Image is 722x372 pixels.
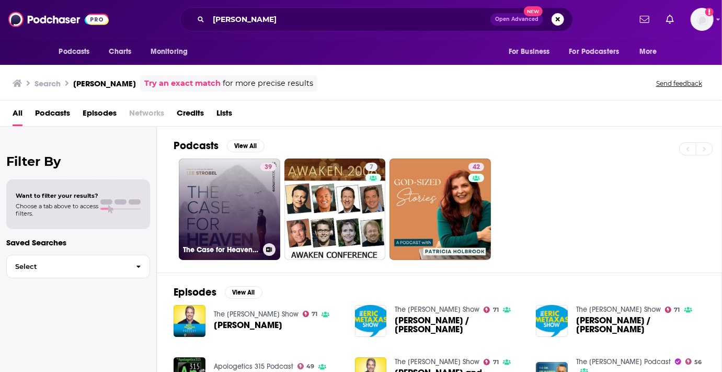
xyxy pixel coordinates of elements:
a: Lee Strobel [214,321,282,330]
span: Logged in as serenadekryger [691,8,714,31]
img: Podchaser - Follow, Share and Rate Podcasts [8,9,109,29]
a: Apologetics 315 Podcast [214,362,293,371]
a: 71 [665,307,680,313]
a: 49 [297,363,315,369]
a: 71 [484,307,499,313]
span: Want to filter your results? [16,192,98,199]
a: Charts [102,42,138,62]
a: The Dr. Lee Warren Podcast [576,357,671,366]
h2: Podcasts [174,139,219,152]
a: The Eric Metaxas Show [395,305,479,314]
button: open menu [501,42,563,62]
img: Joe Battaglia / Lee Strobel [355,305,387,337]
span: [PERSON_NAME] [214,321,282,330]
a: Show notifications dropdown [636,10,654,28]
span: Monitoring [151,44,188,59]
a: EpisodesView All [174,286,262,299]
span: 42 [473,162,480,173]
a: Episodes [83,105,117,126]
span: 56 [695,360,702,365]
span: [PERSON_NAME] / [PERSON_NAME] [395,316,523,334]
span: 39 [265,162,272,173]
span: 71 [493,360,499,365]
a: 56 [685,358,702,365]
button: open menu [52,42,104,62]
span: New [524,6,543,16]
span: 49 [306,364,314,369]
button: View All [227,140,265,152]
button: Open AdvancedNew [490,13,543,26]
a: Lee Strobel / Natasha Bure [576,316,705,334]
span: 71 [674,308,680,312]
a: 42 [468,163,484,171]
span: Podcasts [59,44,90,59]
span: Charts [109,44,132,59]
a: The Eric Metaxas Show [395,357,479,366]
a: Lists [216,105,232,126]
button: Show profile menu [691,8,714,31]
span: For Business [509,44,550,59]
span: 7 [370,162,373,173]
p: Saved Searches [6,238,150,247]
a: 71 [484,359,499,365]
a: 7 [284,159,386,260]
h3: [PERSON_NAME] [73,78,136,88]
button: open menu [563,42,635,62]
button: Send feedback [653,79,705,88]
svg: Add a profile image [705,8,714,16]
span: 71 [312,312,317,317]
a: Show notifications dropdown [662,10,678,28]
span: More [639,44,657,59]
span: for more precise results [223,77,313,89]
h2: Filter By [6,154,150,169]
img: Lee Strobel [174,305,205,337]
img: Lee Strobel / Natasha Bure [536,305,568,337]
h2: Episodes [174,286,216,299]
h3: Search [35,78,61,88]
button: View All [225,286,262,299]
span: [PERSON_NAME] / [PERSON_NAME] [576,316,705,334]
input: Search podcasts, credits, & more... [209,11,490,28]
h3: The Case for Heaven Companion Podcast [183,245,259,254]
span: Select [7,263,128,270]
img: User Profile [691,8,714,31]
a: Joe Battaglia / Lee Strobel [395,316,523,334]
span: Choose a tab above to access filters. [16,202,98,217]
a: The Eric Metaxas Show [576,305,661,314]
a: All [13,105,22,126]
div: Search podcasts, credits, & more... [180,7,573,31]
a: 71 [303,311,318,317]
button: open menu [632,42,670,62]
span: 71 [493,308,499,312]
a: 39 [260,163,276,171]
a: Try an exact match [144,77,221,89]
a: Podcasts [35,105,70,126]
span: For Podcasters [569,44,620,59]
a: The Eric Metaxas Show [214,310,299,319]
span: Open Advanced [495,17,538,22]
span: Networks [129,105,164,126]
button: Select [6,255,150,278]
a: 42 [389,159,491,260]
a: 7 [365,163,377,171]
a: PodcastsView All [174,139,265,152]
a: 39The Case for Heaven Companion Podcast [179,159,280,260]
a: Credits [177,105,204,126]
button: open menu [143,42,201,62]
